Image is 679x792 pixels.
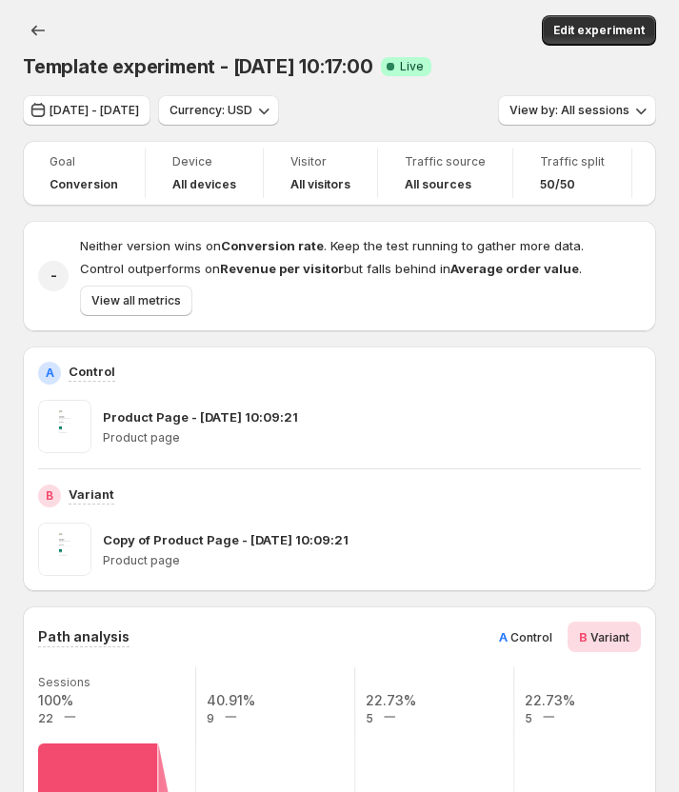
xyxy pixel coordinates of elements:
span: Control [510,630,552,644]
h4: All devices [172,177,236,192]
span: [DATE] - [DATE] [50,103,139,118]
p: Product page [103,430,641,445]
strong: Conversion rate [221,238,324,253]
text: 22 [38,711,53,725]
img: Copy of Product Page - Aug 19, 10:09:21 [38,523,91,576]
button: View all metrics [80,286,192,316]
p: Product Page - [DATE] 10:09:21 [103,407,298,426]
a: DeviceAll devices [172,152,236,194]
span: Neither version wins on . Keep the test running to gather more data. [80,238,584,253]
p: Copy of Product Page - [DATE] 10:09:21 [103,530,349,549]
strong: Average order value [450,261,579,276]
span: Live [400,59,424,74]
h4: All sources [405,177,471,192]
p: Product page [103,553,641,568]
span: 50/50 [540,177,575,192]
button: Currency: USD [158,95,279,126]
text: 40.91% [207,692,255,708]
h3: Path analysis [38,627,130,646]
span: View by: All sessions [509,103,629,118]
button: Edit experiment [542,15,656,46]
h2: - [50,267,57,286]
button: [DATE] - [DATE] [23,95,150,126]
span: Variant [590,630,629,644]
a: GoalConversion [50,152,118,194]
span: Template experiment - [DATE] 10:17:00 [23,55,373,78]
span: B [579,629,588,644]
h2: B [46,488,53,504]
button: View by: All sessions [498,95,656,126]
span: Goal [50,154,118,169]
h4: All visitors [290,177,350,192]
text: 9 [207,711,214,725]
p: Variant [69,485,114,504]
span: Edit experiment [553,23,645,38]
text: 5 [525,711,532,725]
strong: Revenue per visitor [220,261,344,276]
text: 22.73% [525,692,575,708]
span: Currency: USD [170,103,252,118]
text: 22.73% [366,692,416,708]
a: Traffic sourceAll sources [405,152,486,194]
p: Control [69,362,115,381]
text: 100% [38,692,73,708]
span: Traffic split [540,154,605,169]
button: Back [23,15,53,46]
span: View all metrics [91,293,181,308]
span: Traffic source [405,154,486,169]
text: Sessions [38,675,90,689]
span: Device [172,154,236,169]
a: Traffic split50/50 [540,152,605,194]
img: Product Page - Aug 19, 10:09:21 [38,400,91,453]
span: Conversion [50,177,118,192]
span: Visitor [290,154,350,169]
span: A [499,629,508,644]
a: VisitorAll visitors [290,152,350,194]
h2: A [46,366,54,381]
text: 5 [366,711,373,725]
span: Control outperforms on but falls behind in . [80,261,582,276]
